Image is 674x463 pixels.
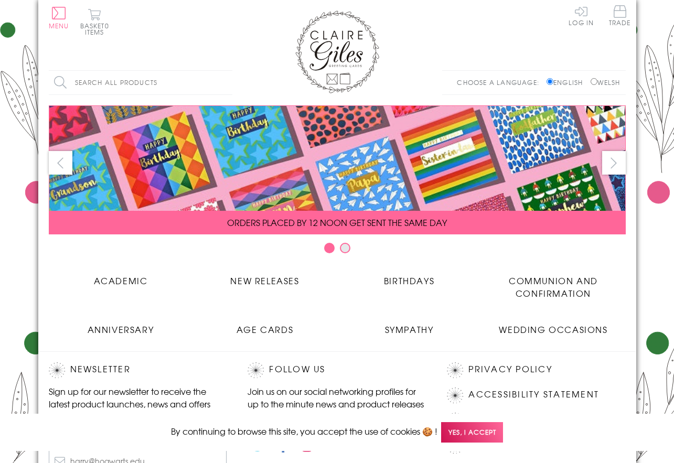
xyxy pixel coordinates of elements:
[49,242,626,259] div: Carousel Pagination
[468,362,552,376] a: Privacy Policy
[602,151,626,175] button: next
[295,10,379,93] img: Claire Giles Greetings Cards
[482,266,626,299] a: Communion and Confirmation
[609,5,631,26] span: Trade
[85,21,109,37] span: 0 items
[441,422,503,443] span: Yes, I accept
[509,274,598,299] span: Communion and Confirmation
[385,323,434,336] span: Sympathy
[222,71,232,94] input: Search
[337,266,482,287] a: Birthdays
[49,71,232,94] input: Search all products
[49,7,69,29] button: Menu
[248,385,426,423] p: Join us on our social networking profiles for up to the minute news and product releases the mome...
[248,362,426,378] h2: Follow Us
[193,315,337,336] a: Age Cards
[49,362,227,378] h2: Newsletter
[384,274,434,287] span: Birthdays
[609,5,631,28] a: Trade
[237,323,293,336] span: Age Cards
[49,266,193,287] a: Academic
[457,78,544,87] p: Choose a language:
[591,78,597,85] input: Welsh
[482,315,626,336] a: Wedding Occasions
[569,5,594,26] a: Log In
[499,323,607,336] span: Wedding Occasions
[227,216,447,229] span: ORDERS PLACED BY 12 NOON GET SENT THE SAME DAY
[88,323,154,336] span: Anniversary
[591,78,620,87] label: Welsh
[337,315,482,336] a: Sympathy
[468,438,532,452] a: Contact Us
[340,243,350,253] button: Carousel Page 2
[49,315,193,336] a: Anniversary
[49,151,72,175] button: prev
[193,266,337,287] a: New Releases
[324,243,335,253] button: Carousel Page 1 (Current Slide)
[230,274,299,287] span: New Releases
[468,413,496,427] a: Blog
[80,8,109,35] button: Basket0 items
[468,387,599,402] a: Accessibility Statement
[547,78,588,87] label: English
[49,385,227,423] p: Sign up for our newsletter to receive the latest product launches, news and offers directly to yo...
[547,78,553,85] input: English
[49,21,69,30] span: Menu
[94,274,148,287] span: Academic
